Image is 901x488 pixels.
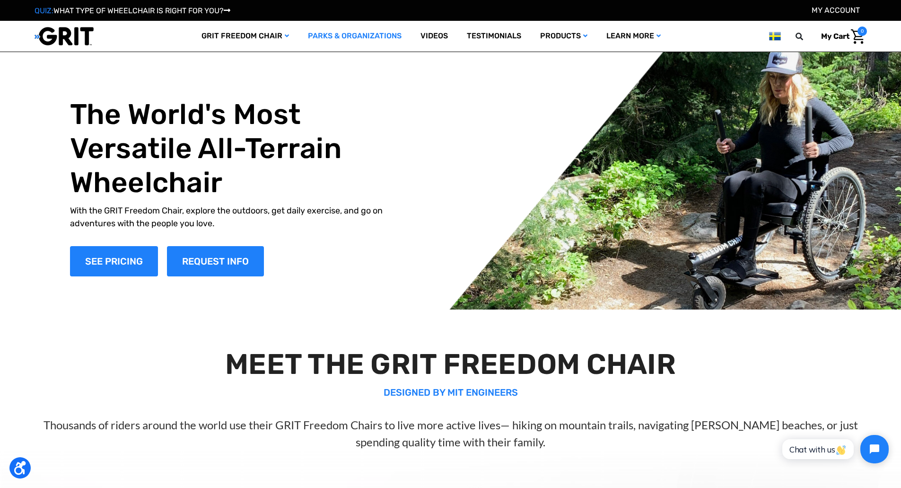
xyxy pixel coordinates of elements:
a: Testimonials [457,21,531,52]
p: Thousands of riders around the world use their GRIT Freedom Chairs to live more active lives— hik... [23,417,879,451]
a: Videos [411,21,457,52]
h1: The World's Most Versatile All-Terrain Wheelchair [70,98,404,200]
iframe: Tidio Chat [772,427,897,471]
img: GRIT All-Terrain Wheelchair and Mobility Equipment [35,27,94,46]
a: Account [812,6,860,15]
input: Search [800,27,814,46]
a: Learn More [597,21,670,52]
a: Shop Now [70,246,158,276]
span: Phone Number [158,39,210,48]
a: Products [531,21,597,52]
a: QUIZ:WHAT TYPE OF WHEELCHAIR IS RIGHT FOR YOU? [35,6,230,15]
img: se.png [769,30,780,42]
h2: MEET THE GRIT FREEDOM CHAIR [23,347,879,382]
img: Cart [851,29,865,44]
span: 0 [857,27,867,36]
p: With the GRIT Freedom Chair, explore the outdoors, get daily exercise, and go on adventures with ... [70,204,404,230]
a: Parks & Organizations [298,21,411,52]
a: Cart with 0 items [814,27,867,46]
a: GRIT Freedom Chair [192,21,298,52]
a: Slide number 1, Request Information [167,246,264,276]
span: QUIZ: [35,6,53,15]
span: My Cart [821,32,849,41]
p: DESIGNED BY MIT ENGINEERS [23,385,879,399]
